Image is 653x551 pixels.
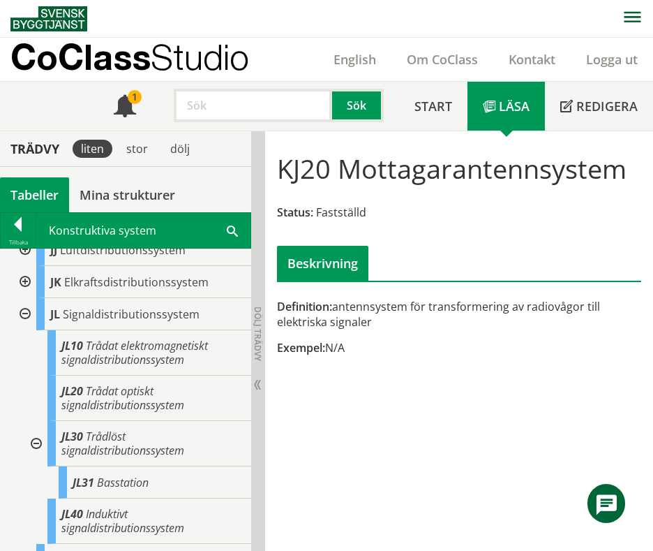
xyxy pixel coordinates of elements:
[467,82,545,131] a: Läsa
[499,98,530,115] span: Läsa
[252,307,264,361] span: Dölj trädvy
[162,140,198,158] div: dölj
[10,49,249,65] p: CoClass
[128,90,142,104] div: 1
[61,429,83,444] span: JL30
[277,340,642,355] div: N/A
[63,307,200,322] span: Signaldistributionssystem
[414,98,452,115] span: Start
[61,338,83,353] span: JL10
[10,38,279,81] a: CoClassStudio
[69,177,186,212] a: Mina strukturer
[277,299,332,314] span: Definition:
[97,475,149,490] span: Basstation
[576,98,638,115] span: Redigera
[277,153,626,184] h1: KJ20 Mottagarantennsystem
[277,340,325,355] span: Exempel:
[316,205,366,220] span: Fastställd
[1,237,36,248] div: Tillbaka
[73,140,112,158] div: liten
[332,89,384,122] button: Sök
[318,51,391,68] a: English
[571,51,653,68] a: Logga ut
[174,89,332,122] input: Sök
[61,506,83,522] span: JL40
[50,242,57,258] span: JJ
[36,213,250,248] div: Konstruktiva system
[277,299,642,330] div: antennsystem för transformering av radiovågor till elektriska signaler
[60,242,186,258] span: Luftdistributionssystem
[227,223,238,237] span: Sök i tabellen
[61,383,184,413] span: Trådat optiskt signaldistributionssystem
[64,274,209,290] span: Elkraftsdistributionssystem
[114,96,136,119] span: Notifikationer
[10,6,87,31] img: Svensk Byggtjänst
[50,274,61,290] span: JK
[277,205,313,220] span: Status:
[61,338,208,367] span: Trådat elektromagnetiskt signaldistributionssystem
[98,82,151,131] a: 1
[61,429,184,458] span: Trådlöst signaldistributionssystem
[61,506,184,536] span: Induktivt signaldistributionssystem
[3,141,67,156] div: Trädvy
[151,36,249,78] span: Studio
[391,51,493,68] a: Om CoClass
[277,246,368,281] div: Beskrivning
[399,82,467,131] a: Start
[493,51,571,68] a: Kontakt
[50,307,60,322] span: JL
[118,140,156,158] div: stor
[73,475,94,490] span: JL31
[545,82,653,131] a: Redigera
[61,383,83,399] span: JL20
